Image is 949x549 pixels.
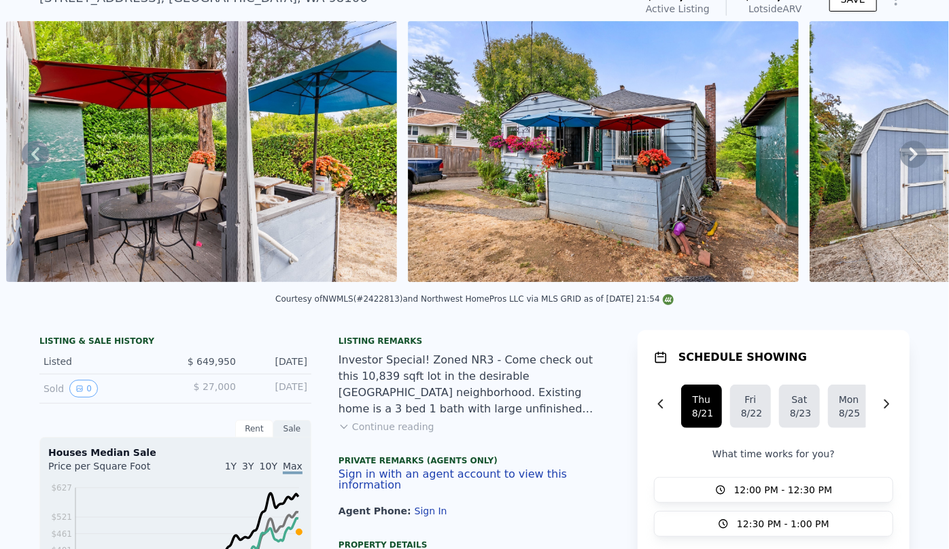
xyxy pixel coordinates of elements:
[235,420,273,438] div: Rent
[51,512,72,522] tspan: $521
[260,461,277,472] span: 10Y
[678,349,807,366] h1: SCHEDULE SHOWING
[339,420,434,433] button: Continue reading
[790,393,809,406] div: Sat
[283,461,303,474] span: Max
[44,355,165,368] div: Listed
[48,459,175,481] div: Price per Square Foot
[48,446,303,459] div: Houses Median Sale
[247,380,307,397] div: [DATE]
[730,385,771,428] button: Fri8/22
[663,294,674,305] img: NWMLS Logo
[339,455,610,469] div: Private Remarks (Agents Only)
[339,469,610,491] button: Sign in with an agent account to view this information
[273,420,311,438] div: Sale
[839,406,858,420] div: 8/25
[779,385,820,428] button: Sat8/23
[408,21,799,282] img: Sale: 167508504 Parcel: 98045759
[51,483,72,493] tspan: $627
[339,336,610,347] div: Listing remarks
[741,406,760,420] div: 8/22
[828,385,869,428] button: Mon8/25
[654,477,893,503] button: 12:00 PM - 12:30 PM
[194,381,236,392] span: $ 27,000
[692,406,711,420] div: 8/21
[39,336,311,349] div: LISTING & SALE HISTORY
[275,294,674,304] div: Courtesy of NWMLS (#2422813) and Northwest HomePros LLC via MLS GRID as of [DATE] 21:54
[790,406,809,420] div: 8/23
[839,393,858,406] div: Mon
[692,393,711,406] div: Thu
[646,3,710,14] span: Active Listing
[188,356,236,367] span: $ 649,950
[654,511,893,537] button: 12:30 PM - 1:00 PM
[743,2,808,16] div: Lotside ARV
[69,380,98,397] button: View historical data
[415,506,447,516] button: Sign In
[339,506,415,516] span: Agent Phone:
[681,385,722,428] button: Thu8/21
[741,393,760,406] div: Fri
[247,355,307,368] div: [DATE]
[6,21,397,282] img: Sale: 167508504 Parcel: 98045759
[734,483,833,497] span: 12:00 PM - 12:30 PM
[225,461,237,472] span: 1Y
[737,517,829,531] span: 12:30 PM - 1:00 PM
[654,447,893,461] p: What time works for you?
[339,352,610,417] div: Investor Special! Zoned NR3 - Come check out this 10,839 sqft lot in the desirable [GEOGRAPHIC_DA...
[44,380,165,397] div: Sold
[242,461,254,472] span: 3Y
[51,529,72,539] tspan: $461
